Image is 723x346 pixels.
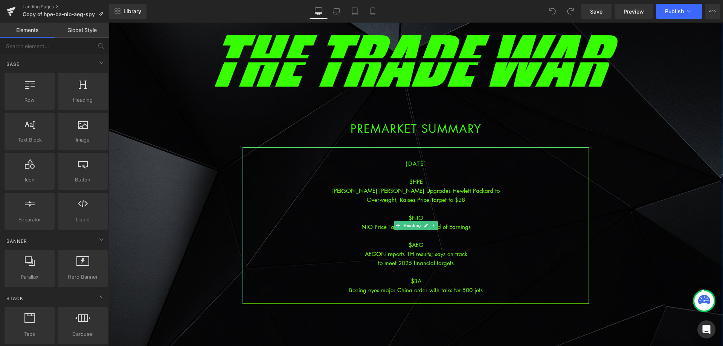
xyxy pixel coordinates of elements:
button: More [705,4,720,19]
a: Preview [615,4,653,19]
span: Liquid [60,216,105,224]
div: [PERSON_NAME] [PERSON_NAME] Upgrades Hewlett Packard to [134,163,480,172]
span: Base [6,61,20,68]
div: $HPE [134,154,480,163]
a: Mobile [364,4,382,19]
button: Redo [563,4,578,19]
span: [DATE] [297,137,318,145]
span: Stack [6,295,24,302]
div: to meet 2025 financial targets [134,236,480,245]
span: Text Block [7,136,52,144]
a: New Library [109,4,146,19]
span: Tabs [7,330,52,338]
div: Open Intercom Messenger [697,320,715,338]
div: $BA [134,254,480,263]
a: Tablet [346,4,364,19]
a: Laptop [328,4,346,19]
a: Expand / Collapse [321,198,329,207]
div: Overweight, Raises Price Target to $28 [134,172,480,181]
button: Undo [545,4,560,19]
span: Copy of hpe-ba-nio-aeg-spy [23,11,95,17]
span: Carousel [60,330,105,338]
span: Publish [665,8,684,14]
span: Preview [624,8,644,15]
div: Boeing eyes major China order with talks for 500 jets [134,263,480,272]
span: Heading [293,198,313,207]
span: Image [60,136,105,144]
span: Button [60,176,105,184]
span: Heading [60,96,105,104]
span: Row [7,96,52,104]
span: Banner [6,238,28,245]
span: Icon [7,176,52,184]
h1: PREMARKET SUMMARY [87,102,528,111]
div: $NIO [134,191,480,200]
span: Hero Banner [60,273,105,281]
a: Landing Pages [23,4,109,10]
a: Global Style [55,23,109,38]
span: Library [124,8,141,15]
a: Desktop [310,4,328,19]
button: Publish [656,4,702,19]
span: Separator [7,216,52,224]
div: AEGON reports 1H results; says on track [134,227,480,236]
div: $AEG [134,218,480,227]
span: Parallax [7,273,52,281]
span: Save [590,8,602,15]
